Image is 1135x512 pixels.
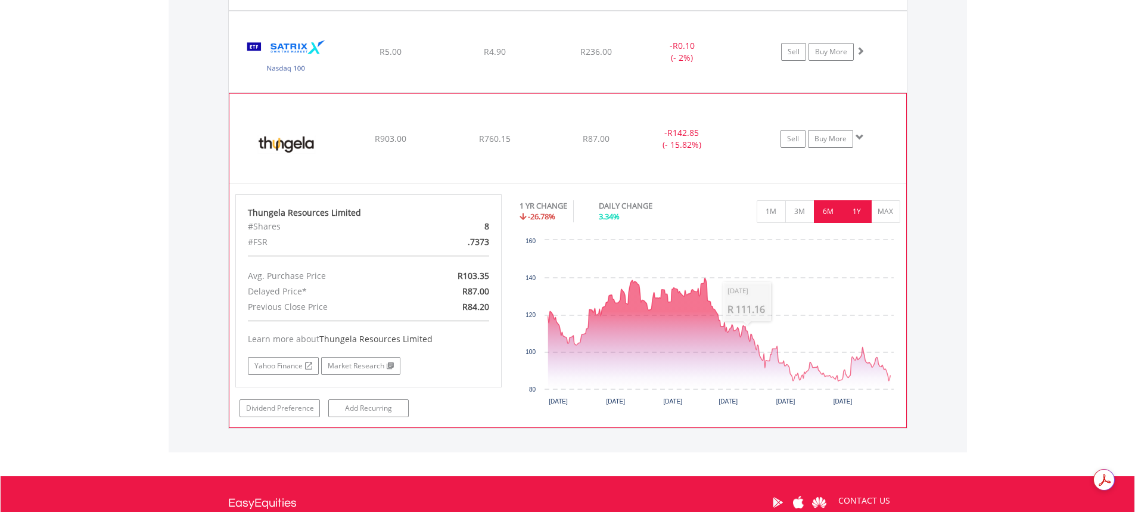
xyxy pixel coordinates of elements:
span: Thungela Resources Limited [319,333,433,345]
div: #Shares [239,219,412,234]
div: Chart. Highcharts interactive chart. [520,234,900,413]
svg: Interactive chart [520,234,900,413]
a: Sell [780,130,806,148]
span: R103.35 [458,270,489,281]
a: Add Recurring [328,399,409,417]
a: Market Research [321,357,400,375]
img: EQU.ZA.STXNDQ.png [235,26,337,90]
a: Yahoo Finance [248,357,319,375]
div: Delayed Price* [239,284,412,299]
text: [DATE] [834,398,853,405]
span: R236.00 [580,46,612,57]
div: Learn more about [248,333,490,345]
text: [DATE] [719,398,738,405]
span: R87.00 [583,133,610,144]
div: DAILY CHANGE [599,200,694,212]
text: 100 [525,349,536,355]
a: Sell [781,43,806,61]
span: R903.00 [375,133,406,144]
a: Buy More [809,43,854,61]
button: 3M [785,200,814,223]
text: 120 [525,312,536,318]
span: R84.20 [462,301,489,312]
text: 160 [525,238,536,244]
button: 6M [814,200,843,223]
div: Avg. Purchase Price [239,268,412,284]
div: 1 YR CHANGE [520,200,567,212]
div: 8 [412,219,498,234]
span: R5.00 [380,46,402,57]
div: Thungela Resources Limited [248,207,490,219]
text: [DATE] [606,398,625,405]
div: #FSR [239,234,412,250]
div: .7373 [412,234,498,250]
text: [DATE] [664,398,683,405]
span: -26.78% [528,211,555,222]
button: 1M [757,200,786,223]
a: Dividend Preference [240,399,320,417]
span: R87.00 [462,286,489,297]
img: EQU.ZA.TGA.png [235,108,338,180]
div: Previous Close Price [239,299,412,315]
span: R760.15 [479,133,511,144]
button: 1Y [842,200,872,223]
span: R142.85 [667,127,699,138]
div: - (- 2%) [638,40,727,64]
span: R4.90 [484,46,506,57]
text: [DATE] [549,398,568,405]
text: 140 [525,275,536,281]
div: - (- 15.82%) [637,127,726,151]
button: MAX [871,200,900,223]
text: 80 [529,386,536,393]
text: [DATE] [776,398,795,405]
a: Buy More [808,130,853,148]
span: 3.34% [599,211,620,222]
span: R0.10 [673,40,695,51]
